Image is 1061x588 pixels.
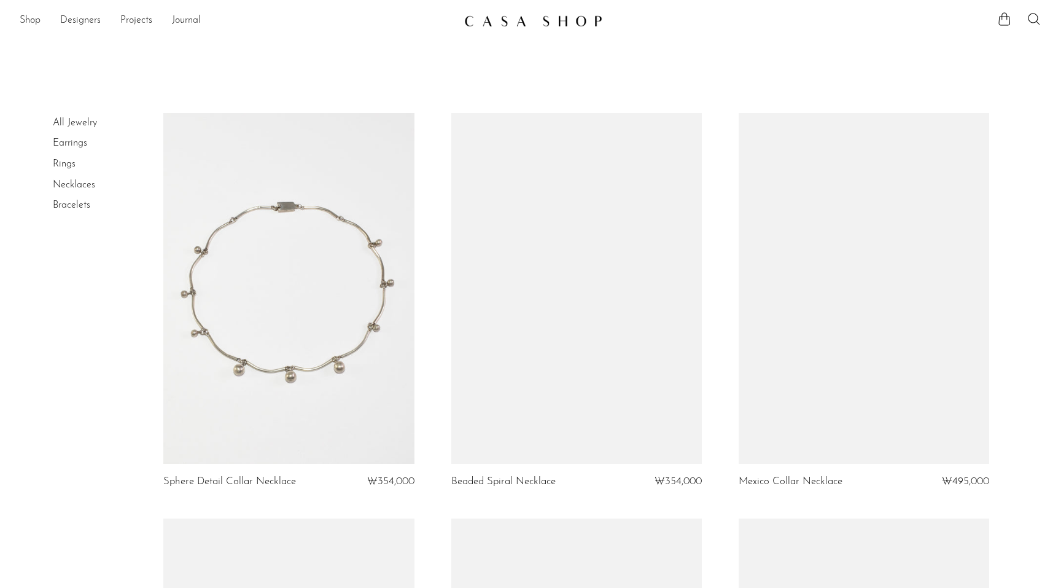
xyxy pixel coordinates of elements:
a: Sphere Detail Collar Necklace [163,476,296,487]
span: ₩354,000 [655,476,702,487]
a: Earrings [53,138,87,148]
a: Mexico Collar Necklace [739,476,842,487]
ul: NEW HEADER MENU [20,10,454,31]
nav: Desktop navigation [20,10,454,31]
a: Projects [120,13,152,29]
a: Necklaces [53,180,95,190]
a: Designers [60,13,101,29]
a: Bracelets [53,200,90,210]
a: Beaded Spiral Necklace [451,476,556,487]
span: ₩495,000 [942,476,989,487]
a: All Jewelry [53,118,97,128]
a: Journal [172,13,201,29]
span: ₩354,000 [367,476,414,487]
a: Rings [53,159,76,169]
a: Shop [20,13,41,29]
